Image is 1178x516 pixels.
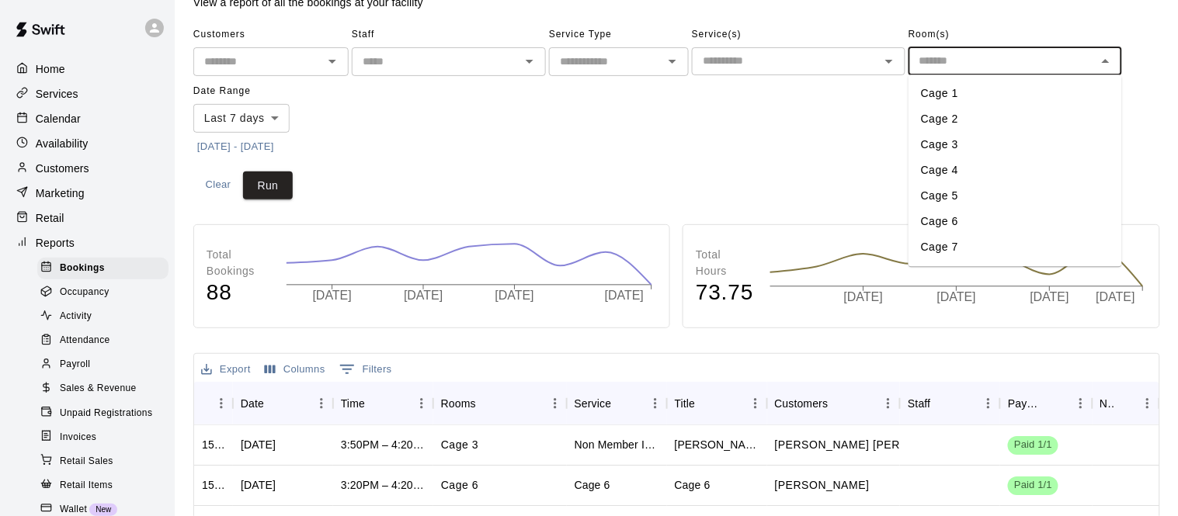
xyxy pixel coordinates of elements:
a: Activity [37,305,175,329]
p: Cage 3 [441,437,479,453]
div: Mon, Oct 13, 2025 [241,437,276,452]
div: Activity [37,306,169,327]
span: Room(s) [909,23,1122,47]
div: Customers [767,382,901,425]
span: Unpaid Registrations [60,406,152,421]
button: Export [197,358,255,382]
div: Ryder Hamilton [675,437,759,452]
button: Open [878,50,900,72]
tspan: [DATE] [606,289,645,303]
a: Home [12,57,162,81]
li: Cage 7 [909,234,1122,260]
button: Select columns [261,358,329,382]
div: Date [241,382,264,425]
button: Sort [611,393,633,414]
div: Unpaid Registrations [37,403,169,424]
div: Reports [12,231,162,255]
a: Retail [12,206,162,230]
tspan: [DATE] [405,289,443,303]
button: Menu [310,392,333,415]
p: Cage 6 [441,477,479,493]
span: Paid 1/1 [1008,478,1058,493]
button: Menu [210,392,233,415]
p: Total Bookings [207,247,270,279]
div: Non Member Individual Baseball Cage Rental (5 or less players) [575,437,659,452]
div: Title [675,382,696,425]
div: Mon, Oct 13, 2025 [241,477,276,493]
span: Attendance [60,333,110,348]
p: Reports [36,235,75,251]
a: Customers [12,157,162,180]
a: Retail Sales [37,449,175,473]
a: Occupancy [37,280,175,304]
button: Close [1095,50,1117,72]
tspan: [DATE] [313,289,352,303]
button: Run [243,171,293,200]
li: Cage 2 [909,106,1122,132]
span: Retail Items [60,478,113,493]
a: Availability [12,132,162,155]
button: Open [662,50,683,72]
div: Sales & Revenue [37,378,169,400]
div: Staff [900,382,1000,425]
div: Cage 6 [575,477,610,493]
div: 3:20PM – 4:20PM [341,477,426,493]
p: Calendar [36,111,81,126]
button: Sort [1048,393,1069,414]
button: Sort [202,393,224,414]
div: Occupancy [37,282,169,303]
button: Menu [1069,392,1093,415]
button: Menu [877,392,900,415]
a: Bookings [37,256,175,280]
p: Ryder Hamilton [775,437,968,453]
div: Service [575,382,612,425]
div: Rooms [433,382,567,425]
a: Marketing [12,182,162,205]
li: Cage 1 [909,81,1122,106]
span: Occupancy [60,285,109,300]
a: Invoices [37,425,175,449]
div: Service [567,382,667,425]
span: Sales & Revenue [60,381,137,397]
div: Invoices [37,427,169,448]
button: Menu [744,392,767,415]
a: Calendar [12,107,162,130]
button: Clear [193,171,243,200]
button: Show filters [335,357,396,382]
button: Sort [365,393,387,414]
p: Joseph Sanchez [775,477,870,493]
p: Total Hours [696,247,753,279]
a: Services [12,82,162,106]
button: Menu [977,392,1000,415]
button: Menu [410,392,433,415]
li: Cage 3 [909,132,1122,158]
span: Payroll [60,357,90,372]
div: 3:50PM – 4:20PM [341,437,426,452]
span: Paid 1/1 [1008,438,1058,452]
p: Availability [36,136,89,151]
div: Last 7 days [193,104,290,133]
a: Retail Items [37,473,175,497]
span: Service Type [549,23,689,47]
button: Sort [476,393,498,414]
li: Cage 5 [909,183,1122,209]
div: Payment [1000,382,1092,425]
div: Bookings [37,258,169,279]
div: Customers [775,382,829,425]
a: Unpaid Registrations [37,401,175,425]
p: Home [36,61,65,77]
tspan: [DATE] [495,289,534,303]
p: Customers [36,161,89,176]
span: Retail Sales [60,454,113,469]
tspan: [DATE] [843,290,882,303]
div: Staff [908,382,930,425]
button: Sort [829,393,850,414]
button: Open [519,50,540,72]
div: Payment [1008,382,1047,425]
